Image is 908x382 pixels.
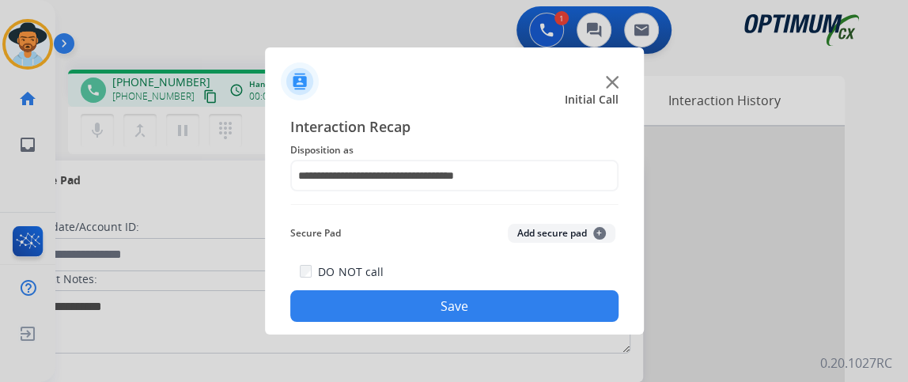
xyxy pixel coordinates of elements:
button: Add secure pad+ [508,224,615,243]
label: DO NOT call [318,264,383,280]
span: Secure Pad [290,224,341,243]
button: Save [290,290,619,322]
img: contactIcon [281,62,319,100]
span: Interaction Recap [290,115,619,141]
span: Disposition as [290,141,619,160]
img: contact-recap-line.svg [290,204,619,205]
span: + [593,227,606,240]
p: 0.20.1027RC [820,354,892,373]
span: Initial Call [565,92,619,108]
